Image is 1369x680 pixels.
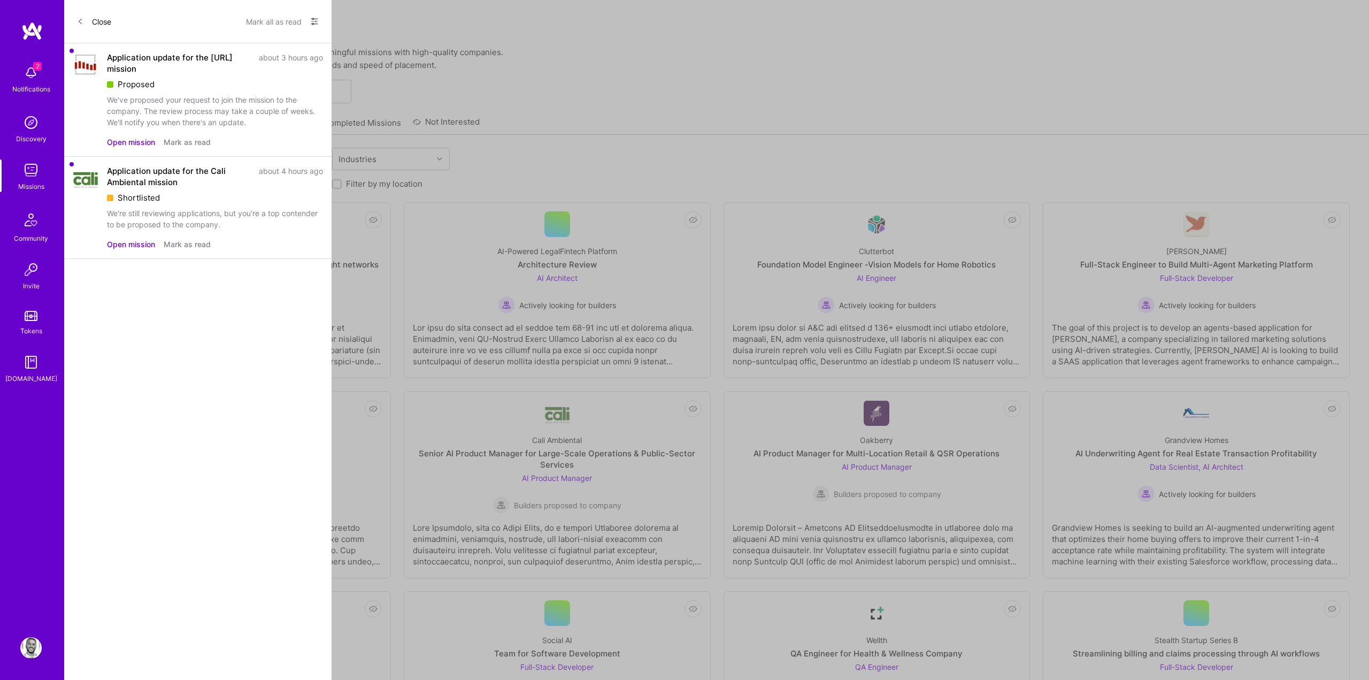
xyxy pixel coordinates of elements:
[246,13,302,30] button: Mark all as read
[21,21,43,41] img: logo
[18,207,44,233] img: Community
[20,352,42,373] img: guide book
[25,311,37,321] img: tokens
[16,133,47,144] div: Discovery
[20,112,42,133] img: discovery
[164,136,211,148] button: Mark as read
[107,208,323,230] div: We're still reviewing applications, but you're a top contender to be proposed to the company.
[107,239,155,250] button: Open mission
[23,280,40,292] div: Invite
[18,181,44,192] div: Missions
[107,192,323,203] div: Shortlisted
[107,94,323,128] div: We've proposed your request to join the mission to the company. The review process may take a cou...
[20,637,42,659] img: User Avatar
[107,165,252,188] div: Application update for the Cali Ambiental mission
[107,52,252,74] div: Application update for the [URL] mission
[18,637,44,659] a: User Avatar
[259,52,323,74] div: about 3 hours ago
[20,259,42,280] img: Invite
[73,167,98,189] img: Company Logo
[107,79,323,90] div: Proposed
[259,165,323,188] div: about 4 hours ago
[73,54,98,76] img: Company Logo
[20,159,42,181] img: teamwork
[77,13,111,30] button: Close
[164,239,211,250] button: Mark as read
[5,373,57,384] div: [DOMAIN_NAME]
[20,325,42,337] div: Tokens
[14,233,48,244] div: Community
[107,136,155,148] button: Open mission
